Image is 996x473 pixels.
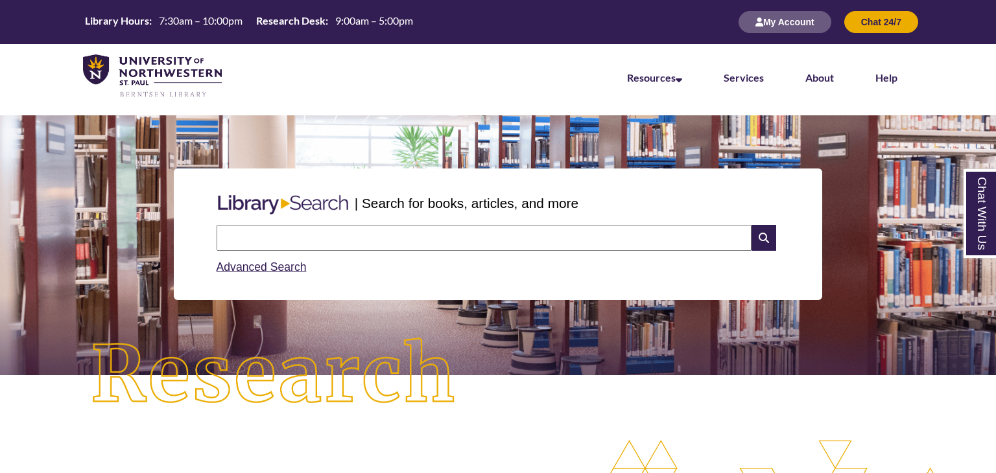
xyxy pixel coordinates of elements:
[805,71,834,84] a: About
[80,14,154,28] th: Library Hours:
[844,11,918,33] button: Chat 24/7
[724,71,764,84] a: Services
[752,225,776,251] i: Search
[355,193,578,213] p: | Search for books, articles, and more
[875,71,897,84] a: Help
[739,16,831,27] a: My Account
[50,297,498,453] img: Research
[844,16,918,27] a: Chat 24/7
[627,71,682,84] a: Resources
[80,14,418,31] a: Hours Today
[83,54,222,98] img: UNWSP Library Logo
[739,11,831,33] button: My Account
[80,14,418,30] table: Hours Today
[335,14,413,27] span: 9:00am – 5:00pm
[251,14,330,28] th: Research Desk:
[217,260,307,273] a: Advanced Search
[211,190,355,220] img: Libary Search
[159,14,243,27] span: 7:30am – 10:00pm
